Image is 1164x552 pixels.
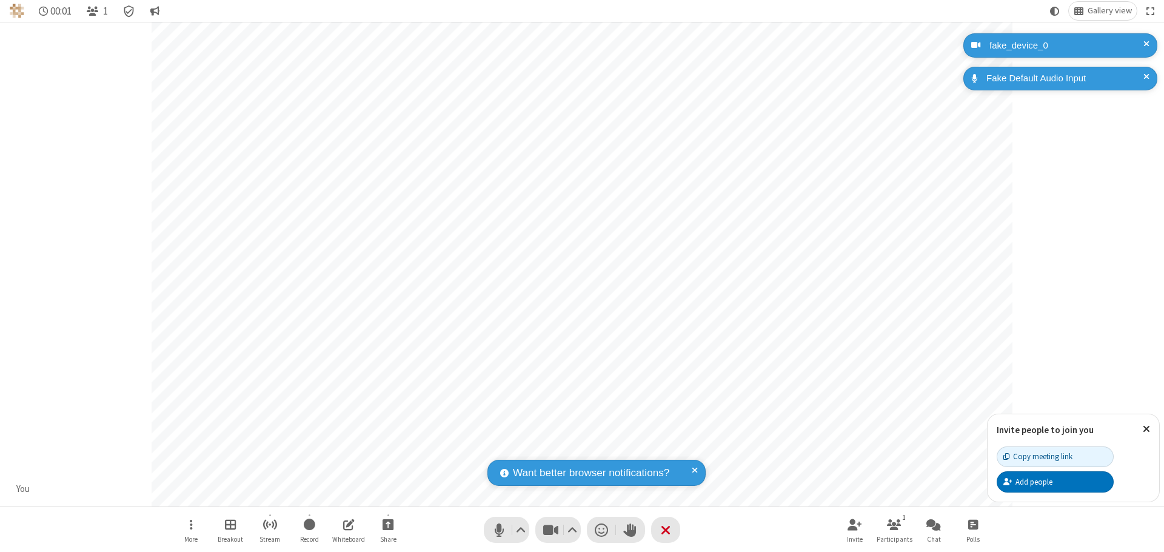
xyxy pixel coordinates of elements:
[259,536,280,543] span: Stream
[184,536,198,543] span: More
[587,517,616,543] button: Send a reaction
[332,536,365,543] span: Whiteboard
[12,482,35,496] div: You
[955,513,991,547] button: Open poll
[1069,2,1137,20] button: Change layout
[997,446,1114,467] button: Copy meeting link
[291,513,327,547] button: Start recording
[847,536,863,543] span: Invite
[118,2,141,20] div: Meeting details Encryption enabled
[616,517,645,543] button: Raise hand
[899,512,909,523] div: 1
[145,2,164,20] button: Conversation
[915,513,952,547] button: Open chat
[985,39,1148,53] div: fake_device_0
[380,536,396,543] span: Share
[966,536,980,543] span: Polls
[877,536,912,543] span: Participants
[300,536,319,543] span: Record
[535,517,581,543] button: Stop video (⌘+Shift+V)
[997,424,1094,436] label: Invite people to join you
[212,513,249,547] button: Manage Breakout Rooms
[651,517,680,543] button: End or leave meeting
[837,513,873,547] button: Invite participants (⌘+Shift+I)
[997,471,1114,492] button: Add people
[513,517,529,543] button: Audio settings
[10,4,24,18] img: QA Selenium DO NOT DELETE OR CHANGE
[1003,451,1072,462] div: Copy meeting link
[564,517,581,543] button: Video setting
[50,5,72,17] span: 00:01
[927,536,941,543] span: Chat
[34,2,77,20] div: Timer
[103,5,108,17] span: 1
[81,2,113,20] button: Open participant list
[252,513,288,547] button: Start streaming
[484,517,529,543] button: Mute (⌘+Shift+A)
[370,513,406,547] button: Start sharing
[218,536,243,543] span: Breakout
[330,513,367,547] button: Open shared whiteboard
[1142,2,1160,20] button: Fullscreen
[1088,6,1132,16] span: Gallery view
[173,513,209,547] button: Open menu
[982,72,1148,86] div: Fake Default Audio Input
[1045,2,1065,20] button: Using system theme
[513,465,669,481] span: Want better browser notifications?
[876,513,912,547] button: Open participant list
[1134,414,1159,444] button: Close popover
